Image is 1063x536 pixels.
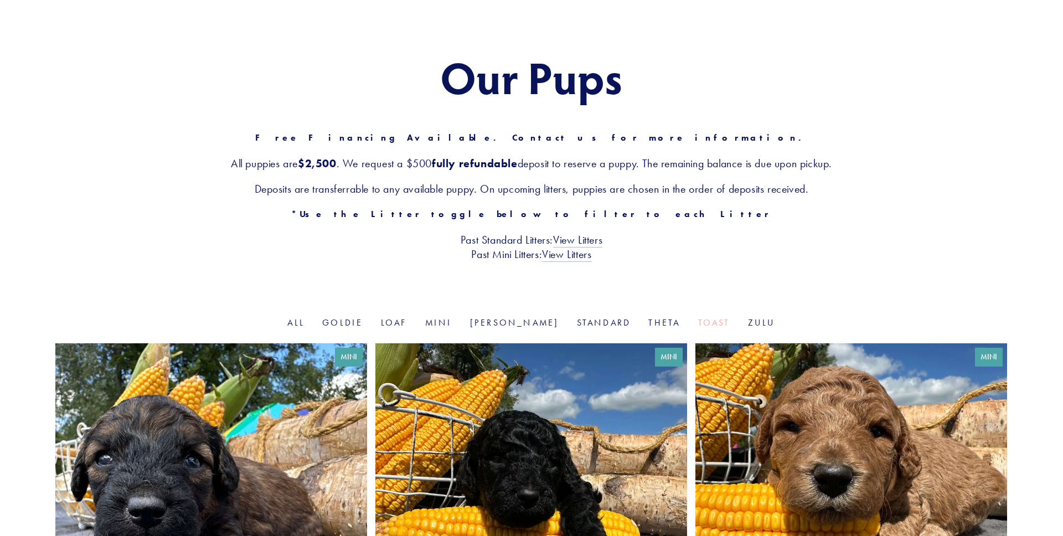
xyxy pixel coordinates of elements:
[432,157,518,170] strong: fully refundable
[298,157,337,170] strong: $2,500
[698,317,730,328] a: Toast
[470,317,559,328] a: [PERSON_NAME]
[553,233,602,248] a: View Litters
[255,132,808,143] strong: Free Financing Available. Contact us for more information.
[648,317,680,328] a: Theta
[55,182,1008,196] h3: Deposits are transferrable to any available puppy. On upcoming litters, puppies are chosen in the...
[577,317,631,328] a: Standard
[287,317,305,328] a: All
[381,317,407,328] a: Loaf
[55,233,1008,261] h3: Past Standard Litters: Past Mini Litters:
[291,209,771,219] strong: *Use the Litter toggle below to filter to each Litter
[322,317,363,328] a: Goldie
[55,53,1008,101] h1: Our Pups
[425,317,452,328] a: Mini
[748,317,776,328] a: Zulu
[542,248,591,262] a: View Litters
[55,156,1008,171] h3: All puppies are . We request a $500 deposit to reserve a puppy. The remaining balance is due upon...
